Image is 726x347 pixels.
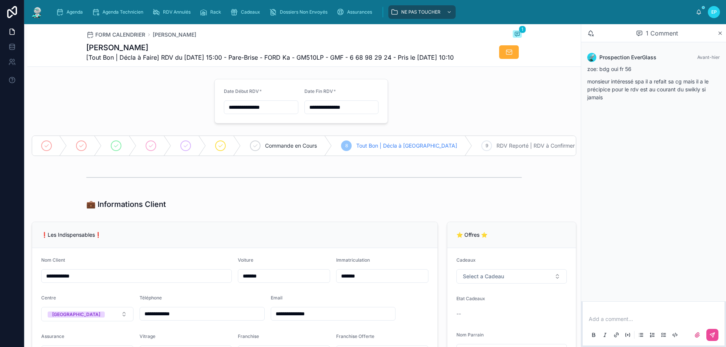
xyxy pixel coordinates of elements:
[41,257,65,263] span: Nom Client
[41,307,133,321] button: Select Button
[456,257,476,263] span: Cadeaux
[67,9,83,15] span: Agenda
[52,312,100,318] div: [GEOGRAPHIC_DATA]
[304,88,333,94] span: Date Fin RDV
[711,9,717,15] span: EP
[41,295,56,301] span: Centre
[267,5,333,19] a: Dossiers Non Envoyés
[496,142,575,150] span: RDV Reporté | RDV à Confirmer
[456,296,485,301] span: Etat Cadeaux
[86,53,454,62] span: [Tout Bon | Décla à Faire] RDV du [DATE] 15:00 - Pare-Brise - FORD Ka - GM510LP - GMF - 6 68 98 2...
[345,143,348,149] span: 8
[30,6,44,18] img: App logo
[456,269,567,284] button: Select Button
[153,31,196,39] a: [PERSON_NAME]
[356,142,457,150] span: Tout Bon | Décla à [GEOGRAPHIC_DATA]
[280,9,327,15] span: Dossiers Non Envoyés
[646,29,678,38] span: 1 Comment
[697,54,720,60] span: Avant-hier
[241,9,260,15] span: Cadeaux
[41,333,64,339] span: Assurance
[86,42,454,53] h1: [PERSON_NAME]
[197,5,226,19] a: Rack
[486,143,488,149] span: 9
[336,257,370,263] span: Immatriculation
[238,257,253,263] span: Voiture
[41,231,101,238] span: ❗Les Indispensables❗
[90,5,149,19] a: Agenda Technicien
[150,5,196,19] a: RDV Annulés
[228,5,265,19] a: Cadeaux
[401,9,441,15] span: NE PAS TOUCHER
[519,26,526,33] span: 1
[224,88,259,94] span: Date Début RDV
[347,9,372,15] span: Assurances
[587,65,720,73] p: zoe: bdg oui fr 56
[210,9,221,15] span: Rack
[456,332,484,338] span: Nom Parrain
[265,142,317,150] span: Commande en Cours
[95,31,145,39] span: FORM CALENDRIER
[456,231,487,238] span: ⭐ Offres ⭐
[599,54,656,61] span: Prospection EverGlass
[140,295,162,301] span: Téléphone
[140,333,155,339] span: Vitrage
[50,4,696,20] div: scrollable content
[513,30,522,39] button: 1
[86,31,145,39] a: FORM CALENDRIER
[456,310,461,318] span: --
[463,273,504,280] span: Select a Cadeau
[334,5,377,19] a: Assurances
[238,333,259,339] span: Franchise
[336,333,374,339] span: Franchise Offerte
[271,295,282,301] span: Email
[86,199,166,210] h1: 💼 Informations Client
[102,9,143,15] span: Agenda Technicien
[163,9,191,15] span: RDV Annulés
[388,5,456,19] a: NE PAS TOUCHER
[54,5,88,19] a: Agenda
[587,77,720,101] p: monsieur intéressé spa il a refait sa cg mais il a le précipice pour le rdv est au courant du swi...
